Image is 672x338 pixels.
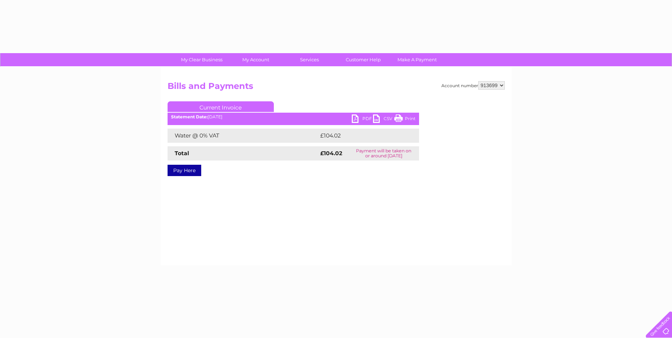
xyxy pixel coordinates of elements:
[171,114,208,119] b: Statement Date:
[394,114,416,125] a: Print
[226,53,285,66] a: My Account
[175,150,189,157] strong: Total
[320,150,342,157] strong: £104.02
[349,146,419,160] td: Payment will be taken on or around [DATE]
[168,114,419,119] div: [DATE]
[168,129,318,143] td: Water @ 0% VAT
[318,129,406,143] td: £104.02
[168,165,201,176] a: Pay Here
[441,81,505,90] div: Account number
[173,53,231,66] a: My Clear Business
[388,53,446,66] a: Make A Payment
[352,114,373,125] a: PDF
[373,114,394,125] a: CSV
[168,101,274,112] a: Current Invoice
[334,53,393,66] a: Customer Help
[280,53,339,66] a: Services
[168,81,505,95] h2: Bills and Payments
